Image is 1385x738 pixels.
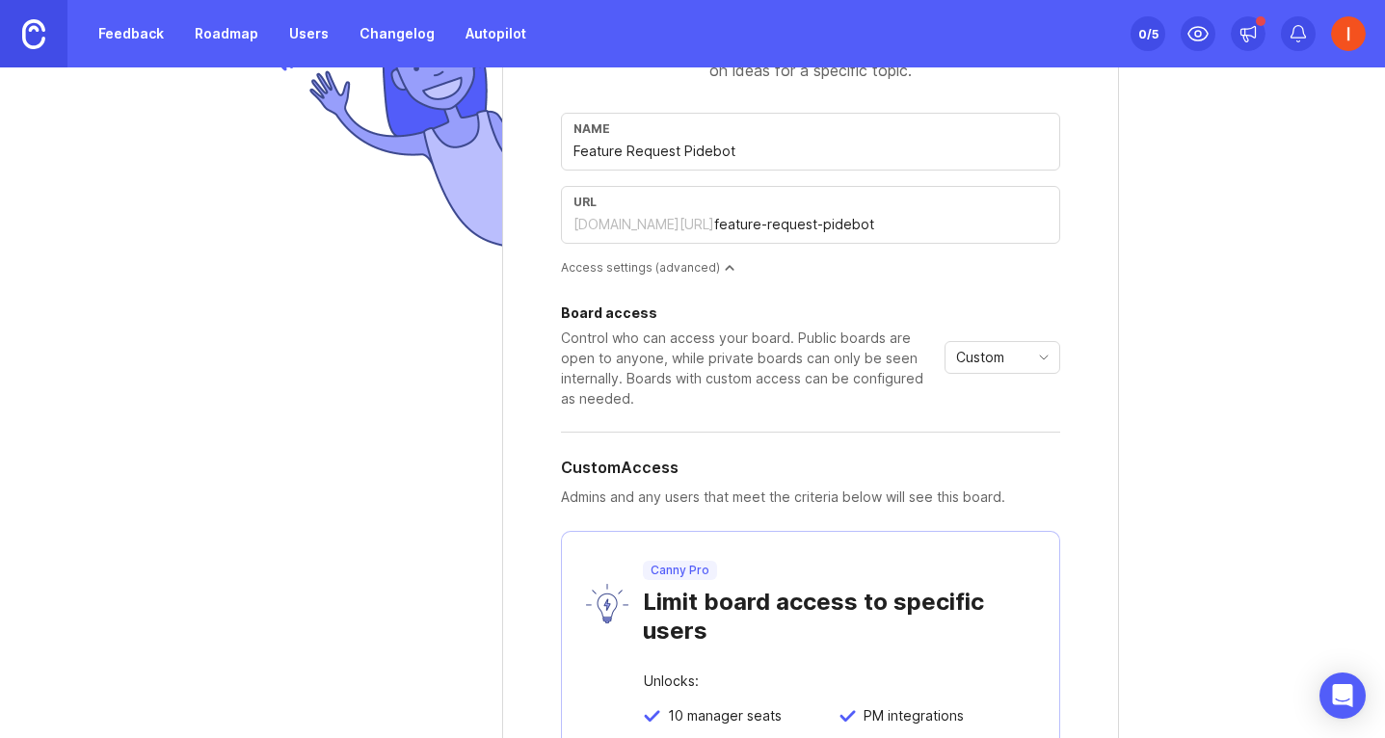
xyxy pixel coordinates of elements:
[183,16,270,51] a: Roadmap
[586,584,628,623] img: lyW0TRAiArAAAAAASUVORK5CYII=
[1028,350,1059,365] svg: toggle icon
[561,328,937,409] div: Control who can access your board. Public boards are open to anyone, while private boards can onl...
[561,306,937,320] div: Board access
[644,674,1035,707] div: Unlocks:
[278,16,340,51] a: Users
[1138,20,1159,47] div: 0 /5
[573,215,714,234] div: [DOMAIN_NAME][URL]
[561,487,1060,508] p: Admins and any users that meet the criteria below will see this board.
[561,456,679,479] h5: Custom Access
[573,141,1048,162] input: Feature Requests
[945,341,1060,374] div: toggle menu
[714,214,1048,235] input: feature-requests
[1331,16,1366,51] img: Info Botcity
[22,19,45,49] img: Canny Home
[573,121,1048,136] div: Name
[643,580,1035,646] div: Limit board access to specific users
[856,707,964,725] span: PM integrations
[561,259,1060,276] div: Access settings (advanced)
[1131,16,1165,51] button: 0/5
[454,16,538,51] a: Autopilot
[651,563,709,578] p: Canny Pro
[87,16,175,51] a: Feedback
[348,16,446,51] a: Changelog
[1319,672,1366,719] div: Open Intercom Messenger
[956,347,1004,368] span: Custom
[660,707,782,725] span: 10 manager seats
[573,195,1048,209] div: url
